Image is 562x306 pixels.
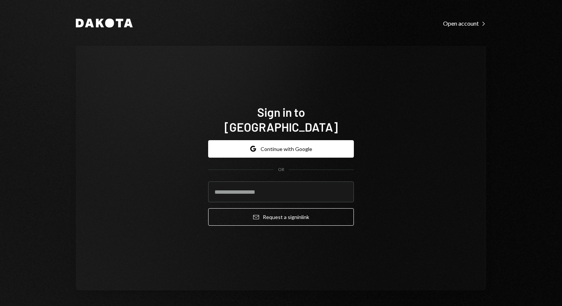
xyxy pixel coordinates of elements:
div: OR [278,167,284,173]
button: Request a signinlink [208,208,354,226]
h1: Sign in to [GEOGRAPHIC_DATA] [208,104,354,134]
a: Open account [443,19,486,27]
button: Continue with Google [208,140,354,158]
div: Open account [443,20,486,27]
